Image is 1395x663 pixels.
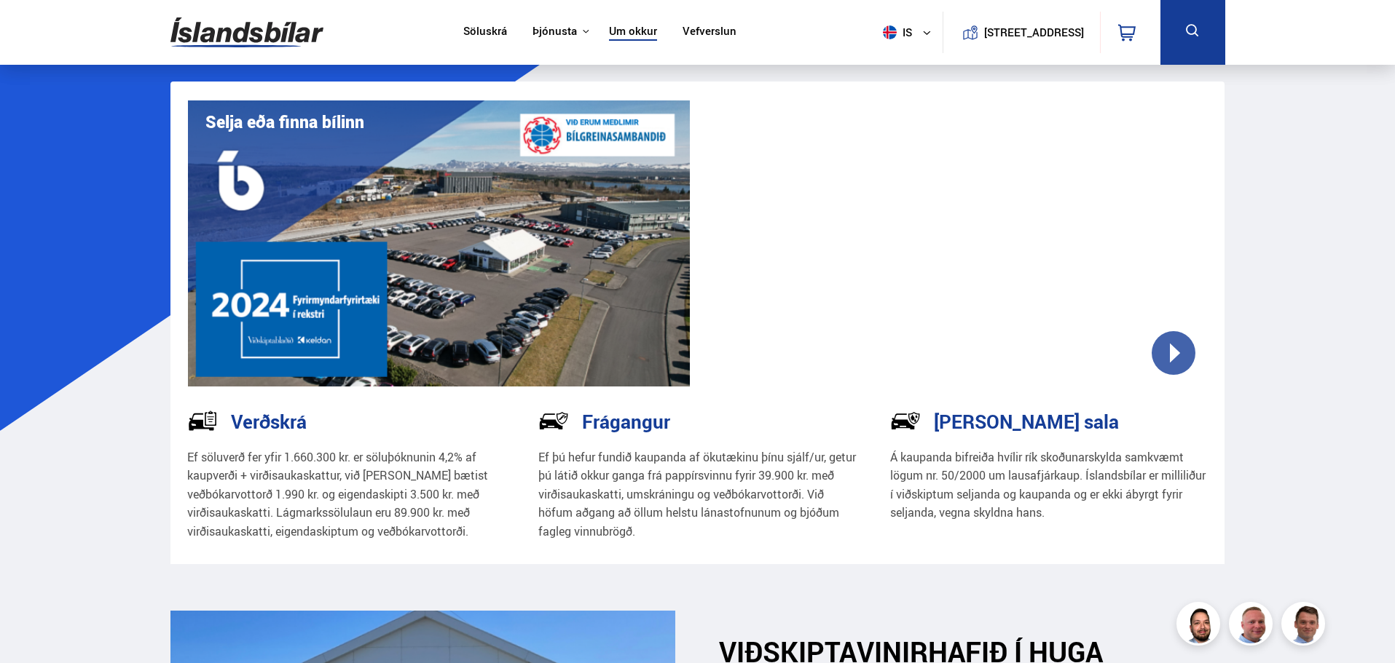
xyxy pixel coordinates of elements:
h3: Verðskrá [231,410,307,432]
p: Á kaupanda bifreiða hvílir rík skoðunarskylda samkvæmt lögum nr. 50/2000 um lausafjárkaup. Ísland... [890,448,1209,523]
h3: Frágangur [582,410,670,432]
button: [STREET_ADDRESS] [990,26,1079,39]
a: Um okkur [609,25,657,40]
a: Vefverslun [683,25,736,40]
button: Opna LiveChat spjallviðmót [12,6,55,49]
img: -Svtn6bYgwAsiwNX.svg [890,405,921,436]
button: is [877,11,943,54]
img: nhp88E3Fdnt1Opn2.png [1179,604,1222,648]
img: G0Ugv5HjCgRt.svg [170,9,323,56]
p: Ef þú hefur fundið kaupanda af ökutækinu þínu sjálf/ur, getur þú látið okkur ganga frá pappírsvin... [538,448,857,541]
img: svg+xml;base64,PHN2ZyB4bWxucz0iaHR0cDovL3d3dy53My5vcmcvMjAwMC9zdmciIHdpZHRoPSI1MTIiIGhlaWdodD0iNT... [883,25,897,39]
a: [STREET_ADDRESS] [951,12,1092,53]
h1: Selja eða finna bílinn [205,112,364,132]
span: is [877,25,913,39]
p: Ef söluverð fer yfir 1.660.300 kr. er söluþóknunin 4,2% af kaupverði + virðisaukaskattur, við [PE... [187,448,506,541]
img: tr5P-W3DuiFaO7aO.svg [187,405,218,436]
a: Söluskrá [463,25,507,40]
img: NP-R9RrMhXQFCiaa.svg [538,405,569,436]
h3: [PERSON_NAME] sala [934,410,1119,432]
img: siFngHWaQ9KaOqBr.png [1231,604,1275,648]
button: Þjónusta [533,25,577,39]
img: eKx6w-_Home_640_.png [188,100,691,386]
img: FbJEzSuNWCJXmdc-.webp [1284,604,1327,648]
